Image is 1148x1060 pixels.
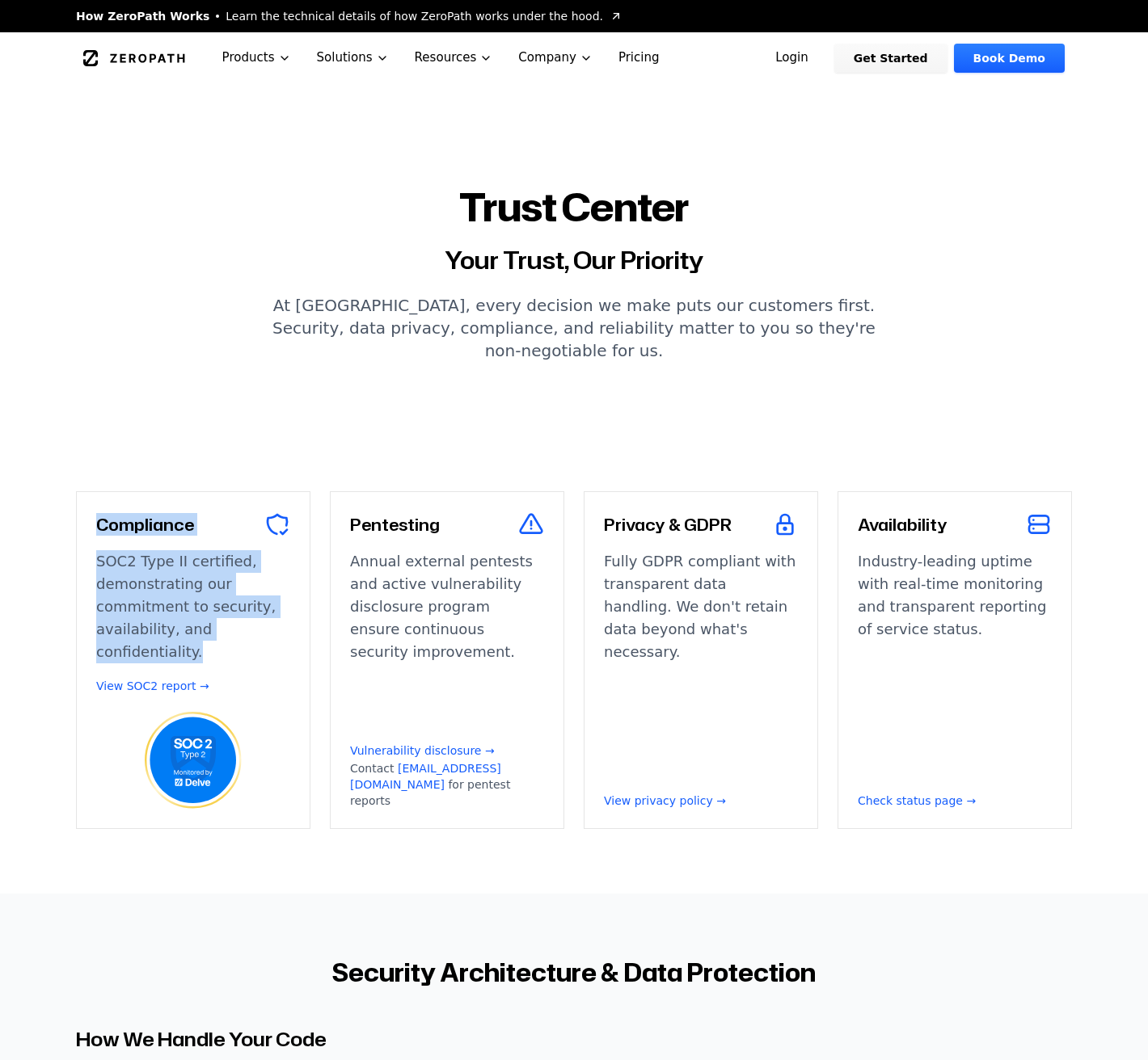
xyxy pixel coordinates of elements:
[350,513,440,536] h3: Pentesting
[145,712,242,809] img: SOC2 Type II Certification
[76,187,1072,226] h1: Trust Center
[350,744,495,757] a: Vulnerability disclosure →
[96,513,194,536] h3: Compliance
[606,32,673,83] a: Pricing
[96,678,209,694] a: View SOC2 report →
[76,958,1072,987] h2: Security Architecture & Data Protection
[350,550,544,728] p: Annual external pentests and active vulnerability disclosure program ensure continuous security i...
[350,762,501,791] a: [EMAIL_ADDRESS][DOMAIN_NAME]
[604,793,798,809] a: View privacy policy →
[858,793,1052,809] a: Check status page →
[756,44,828,73] a: Login
[76,8,623,24] a: How ZeroPath WorksLearn the technical details of how ZeroPath works under the hood.
[402,32,506,83] button: Resources
[834,44,948,73] a: Get Started
[226,8,603,24] span: Learn the technical details of how ZeroPath works under the hood.
[858,550,1052,780] p: Industry-leading uptime with real-time monitoring and transparent reporting of service status.
[954,44,1065,73] a: Book Demo
[57,32,1091,83] nav: Global
[604,513,732,536] h3: Privacy & GDPR
[96,550,290,663] p: SOC2 Type II certified, demonstrating our commitment to security, availability, and confidentiality.
[76,8,209,24] span: How ZeroPath Works
[350,760,544,809] p: Contact for pentest reports
[505,32,606,83] button: Company
[264,294,884,362] p: At [GEOGRAPHIC_DATA], every decision we make puts our customers first. Security, data privacy, co...
[209,32,304,83] button: Products
[76,1026,1072,1052] h3: How We Handle Your Code
[76,246,1072,275] h2: Your Trust, Our Priority
[604,550,798,780] p: Fully GDPR compliant with transparent data handling. We don't retain data beyond what's necessary.
[304,32,402,83] button: Solutions
[858,513,948,536] h3: Availability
